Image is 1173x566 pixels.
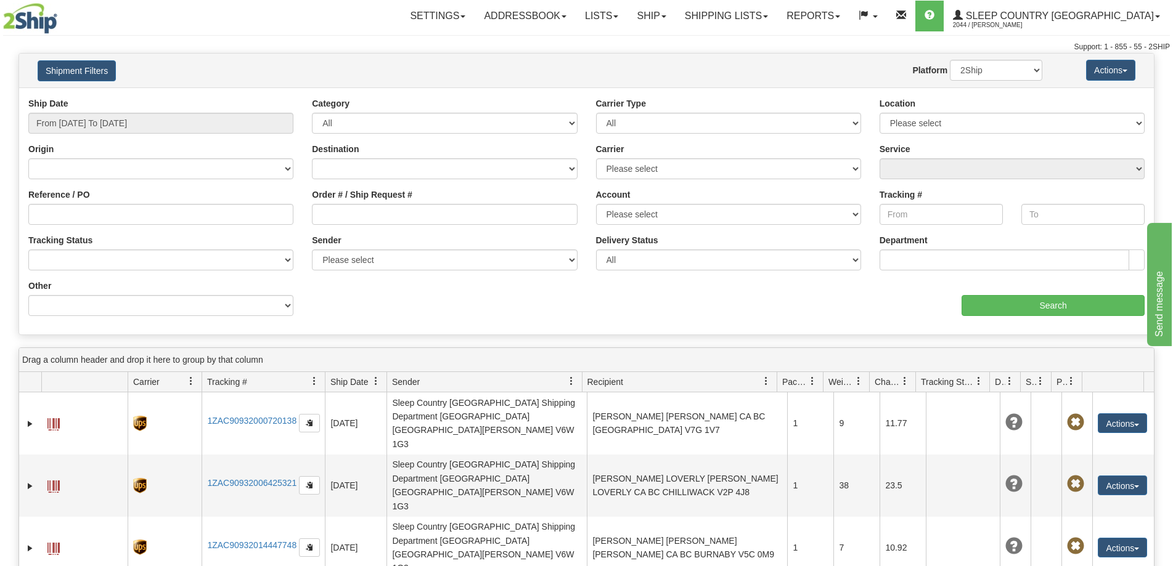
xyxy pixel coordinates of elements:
input: From [880,204,1003,225]
label: Reference / PO [28,188,90,201]
label: Carrier Type [596,97,646,110]
a: Shipment Issues filter column settings [1030,371,1051,392]
span: Recipient [587,376,623,388]
input: Search [962,295,1145,316]
span: Pickup Status [1057,376,1067,388]
input: To [1021,204,1145,225]
label: Sender [312,234,341,246]
td: Sleep Country [GEOGRAPHIC_DATA] Shipping Department [GEOGRAPHIC_DATA] [GEOGRAPHIC_DATA][PERSON_NA... [386,455,587,517]
label: Origin [28,143,54,155]
span: 2044 / [PERSON_NAME] [953,19,1045,31]
label: Account [596,188,631,201]
td: 1 [787,392,833,455]
span: Packages [782,376,808,388]
label: Carrier [596,143,624,155]
a: Weight filter column settings [848,371,869,392]
img: 8 - UPS [133,416,146,431]
span: Unknown [1005,538,1023,555]
label: Service [880,143,910,155]
img: 8 - UPS [133,478,146,493]
span: Tracking Status [921,376,975,388]
label: Tracking Status [28,234,92,246]
td: 9 [833,392,880,455]
a: Label [47,537,60,557]
button: Shipment Filters [38,60,116,81]
a: Sleep Country [GEOGRAPHIC_DATA] 2044 / [PERSON_NAME] [944,1,1169,31]
label: Other [28,280,51,292]
label: Destination [312,143,359,155]
button: Actions [1086,60,1135,81]
label: Department [880,234,928,246]
label: Category [312,97,349,110]
button: Actions [1098,538,1147,557]
td: 11.77 [880,392,926,455]
td: Sleep Country [GEOGRAPHIC_DATA] Shipping Department [GEOGRAPHIC_DATA] [GEOGRAPHIC_DATA][PERSON_NA... [386,392,587,455]
button: Copy to clipboard [299,538,320,557]
a: Tracking Status filter column settings [968,371,989,392]
span: Unknown [1005,414,1023,431]
td: [DATE] [325,455,386,517]
a: 1ZAC90932006425321 [207,478,296,488]
span: Unknown [1005,475,1023,493]
label: Tracking # [880,188,922,201]
label: Order # / Ship Request # [312,188,412,201]
span: Pickup Not Assigned [1067,475,1084,493]
a: Carrier filter column settings [181,371,202,392]
a: Ship Date filter column settings [366,371,386,392]
a: Expand [24,418,36,430]
label: Location [880,97,915,110]
div: Support: 1 - 855 - 55 - 2SHIP [3,42,1170,52]
a: 1ZAC90932014447748 [207,540,296,550]
a: Shipping lists [676,1,777,31]
td: [PERSON_NAME] [PERSON_NAME] CA BC [GEOGRAPHIC_DATA] V7G 1V7 [587,392,787,455]
label: Ship Date [28,97,68,110]
a: Lists [576,1,627,31]
a: Pickup Status filter column settings [1061,371,1082,392]
td: 38 [833,455,880,517]
td: 23.5 [880,455,926,517]
a: Recipient filter column settings [756,371,777,392]
a: Packages filter column settings [802,371,823,392]
span: Weight [828,376,854,388]
div: Send message [9,7,114,22]
button: Actions [1098,475,1147,495]
span: Pickup Not Assigned [1067,414,1084,431]
td: [DATE] [325,392,386,455]
a: Charge filter column settings [894,371,915,392]
a: Sender filter column settings [561,371,582,392]
a: Ship [627,1,675,31]
a: Delivery Status filter column settings [999,371,1020,392]
a: Reports [777,1,849,31]
span: Tracking # [207,376,247,388]
span: Ship Date [330,376,368,388]
span: Sleep Country [GEOGRAPHIC_DATA] [963,10,1154,21]
span: Pickup Not Assigned [1067,538,1084,555]
a: 1ZAC90932000720138 [207,416,296,426]
td: [PERSON_NAME] LOVERLY [PERSON_NAME] LOVERLY CA BC CHILLIWACK V2P 4J8 [587,455,787,517]
span: Delivery Status [995,376,1005,388]
iframe: chat widget [1145,220,1172,346]
label: Platform [912,64,947,76]
img: logo2044.jpg [3,3,57,34]
a: Expand [24,480,36,492]
span: Charge [875,376,901,388]
span: Carrier [133,376,160,388]
div: grid grouping header [19,348,1154,372]
a: Label [47,413,60,432]
td: 1 [787,455,833,517]
img: 8 - UPS [133,540,146,555]
span: Shipment Issues [1026,376,1036,388]
a: Addressbook [475,1,576,31]
a: Expand [24,542,36,554]
button: Actions [1098,413,1147,433]
a: Label [47,475,60,495]
a: Settings [401,1,475,31]
label: Delivery Status [596,234,658,246]
span: Sender [392,376,420,388]
a: Tracking # filter column settings [304,371,325,392]
button: Copy to clipboard [299,476,320,495]
button: Copy to clipboard [299,414,320,432]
